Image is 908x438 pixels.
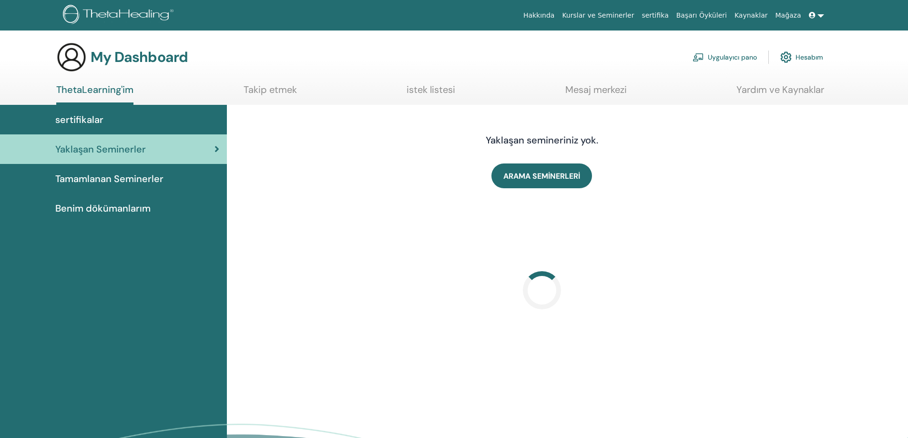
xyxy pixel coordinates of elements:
img: cog.svg [780,49,792,65]
a: Başarı Öyküleri [673,7,731,24]
a: Kaynaklar [731,7,772,24]
span: ARAMA SEMİNERLERİ [503,171,580,181]
a: sertifika [638,7,672,24]
h3: My Dashboard [91,49,188,66]
a: Mağaza [771,7,805,24]
img: chalkboard-teacher.svg [693,53,704,61]
h4: Yaklaşan semineriniz yok. [392,134,692,146]
span: sertifikalar [55,112,103,127]
img: logo.png [63,5,177,26]
a: Yardım ve Kaynaklar [736,84,824,102]
a: Mesaj merkezi [565,84,627,102]
a: Uygulayıcı pano [693,47,757,68]
a: ARAMA SEMİNERLERİ [491,163,592,188]
a: istek listesi [407,84,455,102]
span: Tamamlanan Seminerler [55,172,163,186]
img: generic-user-icon.jpg [56,42,87,72]
span: Yaklaşan Seminerler [55,142,146,156]
a: Hakkında [520,7,559,24]
a: ThetaLearning'im [56,84,133,105]
a: Hesabım [780,47,823,68]
span: Benim dökümanlarım [55,201,151,215]
a: Takip etmek [244,84,297,102]
a: Kurslar ve Seminerler [558,7,638,24]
